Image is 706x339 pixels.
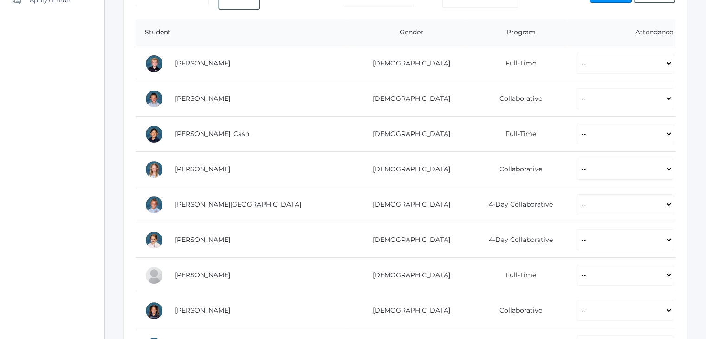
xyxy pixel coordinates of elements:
[145,160,163,179] div: Audrey Carroll
[467,258,567,293] td: Full-Time
[175,200,301,209] a: [PERSON_NAME][GEOGRAPHIC_DATA]
[175,59,230,67] a: [PERSON_NAME]
[467,46,567,81] td: Full-Time
[467,293,567,328] td: Collaborative
[349,222,467,258] td: [DEMOGRAPHIC_DATA]
[349,81,467,117] td: [DEMOGRAPHIC_DATA]
[349,187,467,222] td: [DEMOGRAPHIC_DATA]
[145,90,163,108] div: Shepard Burgh
[145,231,163,249] div: Audriana deDomenico
[467,152,567,187] td: Collaborative
[175,271,230,279] a: [PERSON_NAME]
[175,235,230,244] a: [PERSON_NAME]
[568,19,675,46] th: Attendance
[136,19,349,46] th: Student
[349,46,467,81] td: [DEMOGRAPHIC_DATA]
[175,94,230,103] a: [PERSON_NAME]
[467,187,567,222] td: 4-Day Collaborative
[467,81,567,117] td: Collaborative
[175,130,249,138] a: [PERSON_NAME], Cash
[145,125,163,143] div: Cash Carey
[349,117,467,152] td: [DEMOGRAPHIC_DATA]
[349,19,467,46] th: Gender
[145,301,163,320] div: Eliana Frieder
[467,19,567,46] th: Program
[175,306,230,314] a: [PERSON_NAME]
[175,165,230,173] a: [PERSON_NAME]
[145,196,163,214] div: Milania deDomenico
[349,152,467,187] td: [DEMOGRAPHIC_DATA]
[467,222,567,258] td: 4-Day Collaborative
[145,54,163,73] div: Jack Adams
[349,293,467,328] td: [DEMOGRAPHIC_DATA]
[145,266,163,285] div: Zoey Dinwiddie
[349,258,467,293] td: [DEMOGRAPHIC_DATA]
[467,117,567,152] td: Full-Time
